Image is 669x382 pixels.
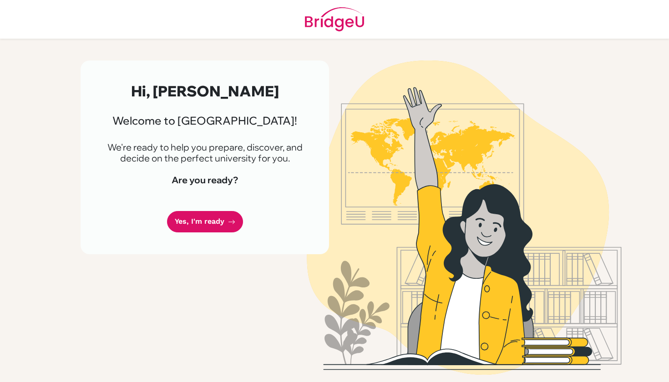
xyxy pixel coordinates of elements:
h4: Are you ready? [102,175,307,186]
h2: Hi, [PERSON_NAME] [102,82,307,100]
h3: Welcome to [GEOGRAPHIC_DATA]! [102,114,307,127]
a: Yes, I'm ready [167,211,243,232]
p: We're ready to help you prepare, discover, and decide on the perfect university for you. [102,142,307,164]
